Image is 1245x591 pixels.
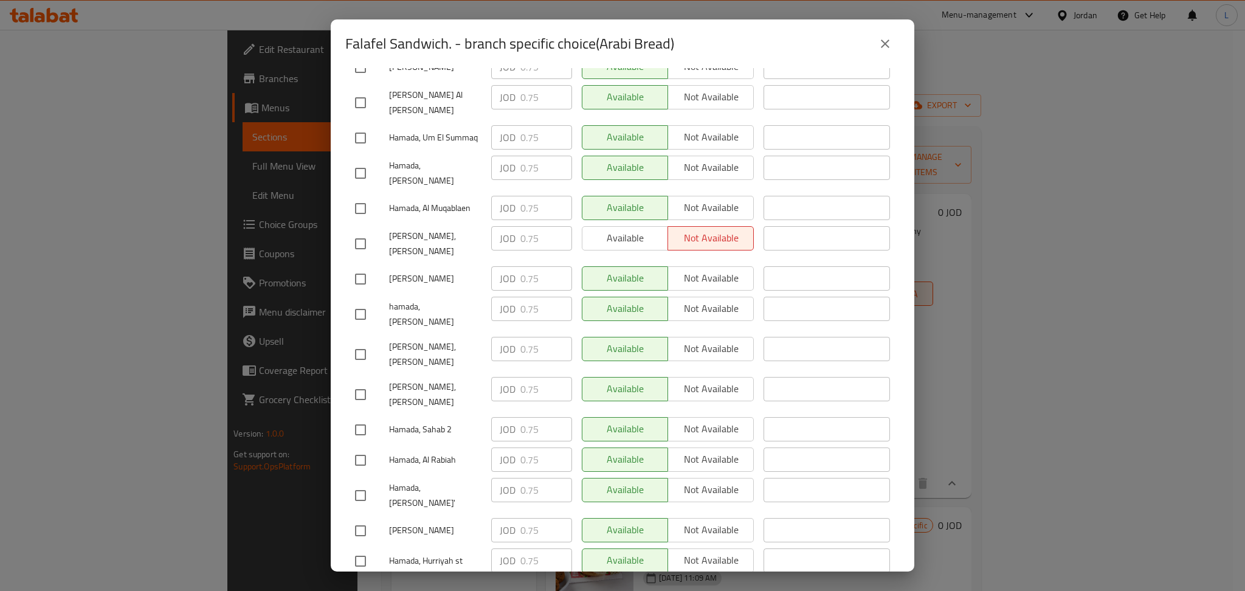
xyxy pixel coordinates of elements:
[871,29,900,58] button: close
[389,523,481,538] span: [PERSON_NAME]
[520,125,572,150] input: Please enter price
[520,226,572,251] input: Please enter price
[520,297,572,321] input: Please enter price
[500,161,516,175] p: JOD
[500,523,516,537] p: JOD
[500,130,516,145] p: JOD
[500,271,516,286] p: JOD
[500,452,516,467] p: JOD
[389,130,481,145] span: Hamada, Um El Summaq
[389,201,481,216] span: Hamada, Al Muqablaen
[389,339,481,370] span: [PERSON_NAME], [PERSON_NAME]
[520,518,572,542] input: Please enter price
[500,90,516,105] p: JOD
[500,553,516,568] p: JOD
[520,548,572,573] input: Please enter price
[389,553,481,569] span: Hamada, Hurriyah st
[500,60,516,74] p: JOD
[389,452,481,468] span: Hamada, Al Rabiah
[389,422,481,437] span: Hamada, Sahab 2
[520,478,572,502] input: Please enter price
[500,302,516,316] p: JOD
[520,448,572,472] input: Please enter price
[389,271,481,286] span: [PERSON_NAME]
[389,229,481,259] span: [PERSON_NAME], [PERSON_NAME]
[500,201,516,215] p: JOD
[520,196,572,220] input: Please enter price
[500,422,516,437] p: JOD
[520,156,572,180] input: Please enter price
[389,88,481,118] span: [PERSON_NAME] Al [PERSON_NAME]
[500,231,516,246] p: JOD
[520,337,572,361] input: Please enter price
[345,34,674,54] h2: Falafel Sandwich. - branch specific choice(Arabi Bread)
[389,299,481,330] span: hamada, [PERSON_NAME]
[500,382,516,396] p: JOD
[500,342,516,356] p: JOD
[520,266,572,291] input: Please enter price
[389,158,481,188] span: Hamada, [PERSON_NAME]
[520,417,572,441] input: Please enter price
[500,483,516,497] p: JOD
[520,377,572,401] input: Please enter price
[389,480,481,511] span: Hamada, [PERSON_NAME]'
[520,85,572,109] input: Please enter price
[389,379,481,410] span: [PERSON_NAME], [PERSON_NAME]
